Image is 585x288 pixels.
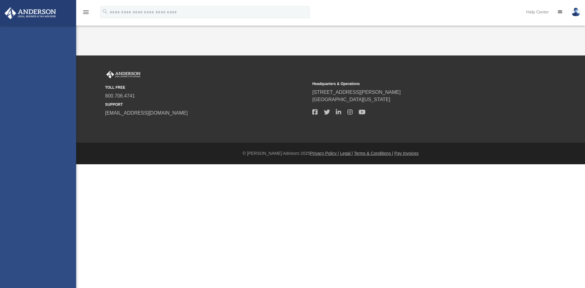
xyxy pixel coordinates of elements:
a: Pay Invoices [394,151,418,156]
i: search [102,8,108,15]
a: 800.706.4741 [105,93,135,98]
small: TOLL FREE [105,85,308,90]
i: menu [82,9,90,16]
small: SUPPORT [105,102,308,107]
img: User Pic [571,8,580,16]
a: Privacy Policy | [310,151,339,156]
a: Terms & Conditions | [354,151,393,156]
a: Legal | [340,151,353,156]
img: Anderson Advisors Platinum Portal [105,71,142,79]
a: [EMAIL_ADDRESS][DOMAIN_NAME] [105,110,188,116]
small: Headquarters & Operations [312,81,515,87]
div: © [PERSON_NAME] Advisors 2025 [76,150,585,157]
a: menu [82,12,90,16]
a: [GEOGRAPHIC_DATA][US_STATE] [312,97,390,102]
a: [STREET_ADDRESS][PERSON_NAME] [312,90,401,95]
img: Anderson Advisors Platinum Portal [3,7,58,19]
